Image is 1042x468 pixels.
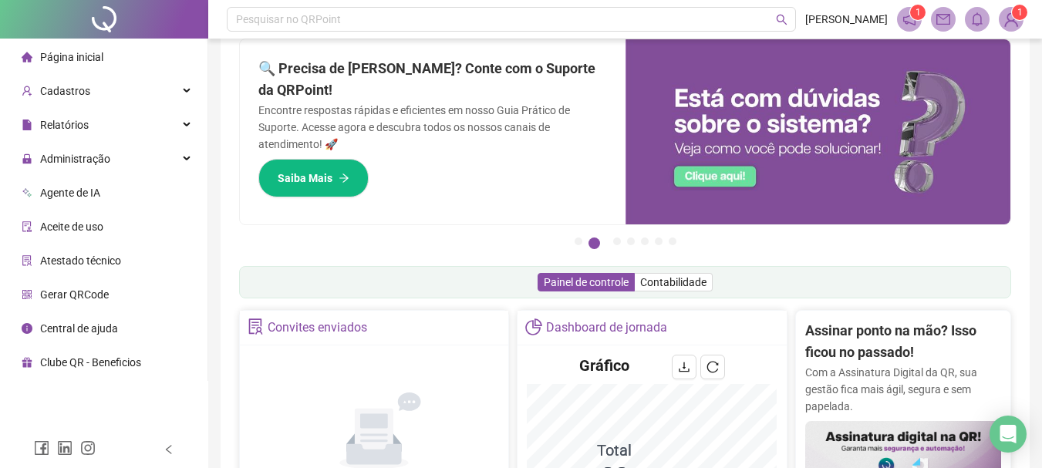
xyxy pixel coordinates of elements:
[776,14,787,25] span: search
[40,153,110,165] span: Administração
[640,276,706,288] span: Contabilidade
[40,51,103,63] span: Página inicial
[40,356,141,369] span: Clube QR - Beneficios
[34,440,49,456] span: facebook
[278,170,332,187] span: Saiba Mais
[248,318,264,335] span: solution
[40,85,90,97] span: Cadastros
[22,153,32,164] span: lock
[575,237,582,245] button: 1
[258,159,369,197] button: Saiba Mais
[1012,5,1027,20] sup: Atualize o seu contato no menu Meus Dados
[258,58,607,102] h2: 🔍 Precisa de [PERSON_NAME]? Conte com o Suporte da QRPoint!
[22,86,32,96] span: user-add
[805,320,1001,364] h2: Assinar ponto na mão? Isso ficou no passado!
[22,323,32,334] span: info-circle
[579,355,629,376] h4: Gráfico
[588,237,600,249] button: 2
[40,119,89,131] span: Relatórios
[268,315,367,341] div: Convites enviados
[40,288,109,301] span: Gerar QRCode
[805,364,1001,415] p: Com a Assinatura Digital da QR, sua gestão fica mais ágil, segura e sem papelada.
[40,254,121,267] span: Atestado técnico
[902,12,916,26] span: notification
[1017,7,1023,18] span: 1
[80,440,96,456] span: instagram
[339,173,349,183] span: arrow-right
[1000,8,1023,31] img: 90233
[655,237,663,245] button: 6
[613,237,621,245] button: 3
[627,237,635,245] button: 4
[546,315,667,341] div: Dashboard de jornada
[916,7,921,18] span: 1
[57,440,73,456] span: linkedin
[678,361,690,373] span: download
[706,361,719,373] span: reload
[40,221,103,233] span: Aceite de uso
[936,12,950,26] span: mail
[22,120,32,130] span: file
[525,318,541,335] span: pie-chart
[22,221,32,232] span: audit
[805,11,888,28] span: [PERSON_NAME]
[258,102,607,153] p: Encontre respostas rápidas e eficientes em nosso Guia Prático de Suporte. Acesse agora e descubra...
[22,289,32,300] span: qrcode
[910,5,926,20] sup: 1
[626,39,1011,224] img: banner%2F0cf4e1f0-cb71-40ef-aa93-44bd3d4ee559.png
[544,276,629,288] span: Painel de controle
[22,255,32,266] span: solution
[641,237,649,245] button: 5
[970,12,984,26] span: bell
[40,187,100,199] span: Agente de IA
[22,357,32,368] span: gift
[990,416,1027,453] div: Open Intercom Messenger
[22,52,32,62] span: home
[669,237,676,245] button: 7
[164,444,174,455] span: left
[40,322,118,335] span: Central de ajuda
